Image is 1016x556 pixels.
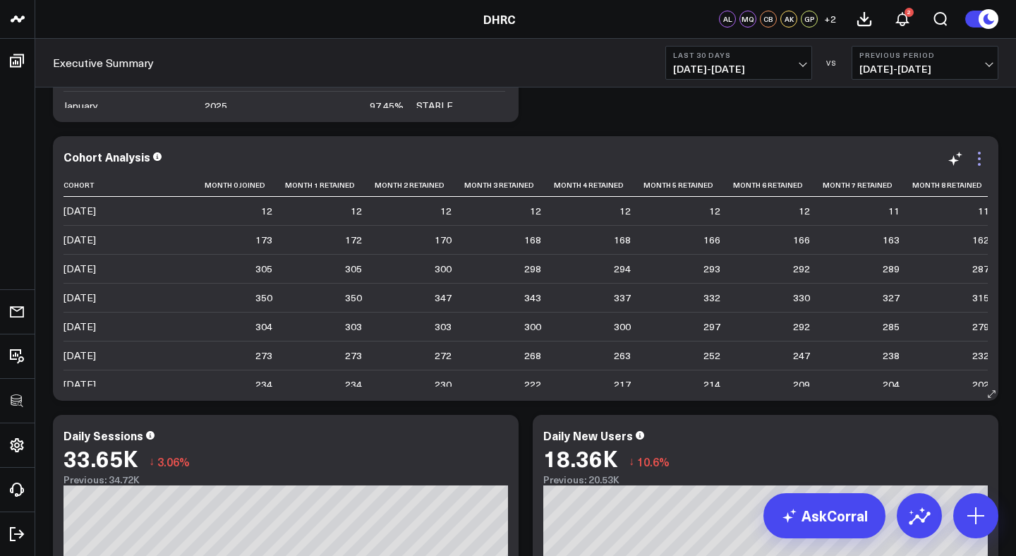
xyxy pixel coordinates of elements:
[665,46,812,80] button: Last 30 Days[DATE]-[DATE]
[629,452,634,471] span: ↓
[972,377,989,392] div: 202
[345,262,362,276] div: 305
[255,377,272,392] div: 234
[554,174,643,197] th: Month 4 Retained
[53,55,154,71] a: Executive Summary
[793,349,810,363] div: 247
[972,233,989,247] div: 162
[912,174,1002,197] th: Month 8 Retained
[205,174,285,197] th: Month 0 Joined
[883,262,900,276] div: 289
[614,291,631,305] div: 337
[64,204,96,218] div: [DATE]
[703,291,720,305] div: 332
[614,320,631,334] div: 300
[852,46,998,80] button: Previous Period[DATE]-[DATE]
[703,349,720,363] div: 252
[351,204,362,218] div: 12
[888,204,900,218] div: 11
[524,291,541,305] div: 343
[703,233,720,247] div: 166
[637,454,670,469] span: 10.6%
[793,377,810,392] div: 209
[883,233,900,247] div: 163
[543,445,618,471] div: 18.36K
[859,51,991,59] b: Previous Period
[801,11,818,28] div: GP
[435,320,452,334] div: 303
[255,291,272,305] div: 350
[524,233,541,247] div: 168
[64,233,96,247] div: [DATE]
[255,233,272,247] div: 173
[64,320,96,334] div: [DATE]
[859,64,991,75] span: [DATE] - [DATE]
[64,428,143,443] div: Daily Sessions
[64,445,138,471] div: 33.65K
[440,204,452,218] div: 12
[978,204,989,218] div: 11
[821,11,838,28] button: +2
[793,291,810,305] div: 330
[614,377,631,392] div: 217
[435,291,452,305] div: 347
[614,262,631,276] div: 294
[780,11,797,28] div: AK
[883,291,900,305] div: 327
[824,14,836,24] span: + 2
[614,233,631,247] div: 168
[435,262,452,276] div: 300
[261,204,272,218] div: 12
[733,174,823,197] th: Month 6 Retained
[719,11,736,28] div: AL
[703,377,720,392] div: 214
[64,474,508,485] div: Previous: 34.72K
[435,377,452,392] div: 230
[673,51,804,59] b: Last 30 Days
[972,291,989,305] div: 315
[799,204,810,218] div: 12
[643,174,733,197] th: Month 5 Retained
[883,349,900,363] div: 238
[64,99,98,113] div: January
[972,262,989,276] div: 287
[64,262,96,276] div: [DATE]
[883,320,900,334] div: 285
[255,349,272,363] div: 273
[793,262,810,276] div: 292
[345,291,362,305] div: 350
[345,233,362,247] div: 172
[370,99,404,113] div: 97.45%
[149,452,155,471] span: ↓
[64,174,205,197] th: Cohort
[905,8,914,17] div: 2
[255,320,272,334] div: 304
[524,320,541,334] div: 300
[345,349,362,363] div: 273
[64,149,150,164] div: Cohort Analysis
[703,320,720,334] div: 297
[793,320,810,334] div: 292
[285,174,375,197] th: Month 1 Retained
[972,320,989,334] div: 279
[345,377,362,392] div: 234
[524,349,541,363] div: 268
[619,204,631,218] div: 12
[709,204,720,218] div: 12
[673,64,804,75] span: [DATE] - [DATE]
[255,262,272,276] div: 305
[819,59,845,67] div: VS
[614,349,631,363] div: 263
[416,99,453,113] div: STABLE
[524,377,541,392] div: 222
[524,262,541,276] div: 298
[64,291,96,305] div: [DATE]
[543,474,988,485] div: Previous: 20.53K
[972,349,989,363] div: 232
[760,11,777,28] div: CB
[883,377,900,392] div: 204
[64,349,96,363] div: [DATE]
[375,174,464,197] th: Month 2 Retained
[464,174,554,197] th: Month 3 Retained
[483,11,516,27] a: DHRC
